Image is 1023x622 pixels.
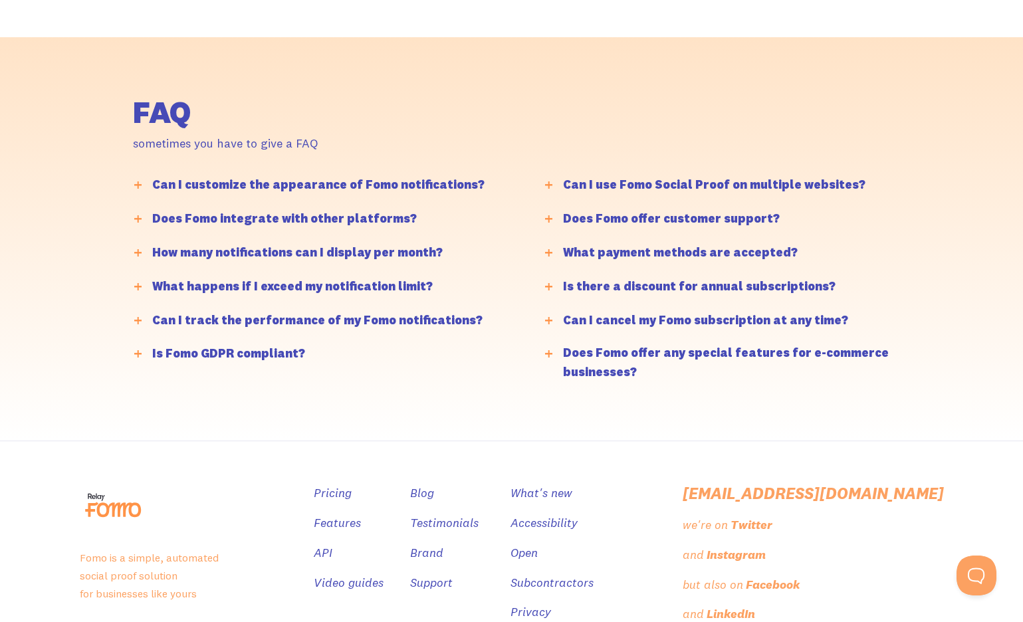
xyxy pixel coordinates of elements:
[957,556,996,595] iframe: Toggle Customer Support
[731,516,772,535] div: Twitter
[152,344,305,363] div: Is Fomo GDPR compliant?
[563,344,928,382] div: Does Fomo offer any special features for e-commerce businesses?
[563,209,780,229] div: Does Fomo offer customer support?
[80,549,287,602] p: Fomo is a simple, automated social proof solution for businesses like yours
[683,546,704,565] div: and
[683,484,944,503] a: [EMAIL_ADDRESS][DOMAIN_NAME]
[707,546,766,565] div: Instagram
[314,484,352,503] a: Pricing
[731,516,775,535] a: Twitter
[410,514,479,533] a: Testimonials
[152,243,443,262] div: How many notifications can I display per month?
[314,544,332,563] a: API
[152,311,483,330] div: Can I track the performance of my Fomo notifications?
[707,546,768,565] a: Instagram
[152,277,433,296] div: What happens if I exceed my notification limit?
[314,514,361,533] a: Features
[410,484,434,503] a: Blog
[314,573,384,593] a: Video guides
[683,575,743,595] div: but also on
[683,516,728,535] div: we're on
[563,311,848,330] div: Can I cancel my Fomo subscription at any time?
[746,575,800,595] div: Facebook
[511,573,594,593] a: Subcontractors
[152,175,485,195] div: Can I customize the appearance of Fomo notifications?
[410,573,453,593] a: Support
[133,97,691,128] h2: FAQ
[511,514,578,533] a: Accessibility
[511,484,572,503] a: What's new
[563,277,836,296] div: Is there a discount for annual subscriptions?
[410,544,443,563] a: Brand
[563,175,865,195] div: Can I use Fomo Social Proof on multiple websites?
[511,603,551,622] a: Privacy
[152,209,417,229] div: Does Fomo integrate with other platforms?
[746,575,802,595] a: Facebook
[133,134,691,154] div: sometimes you have to give a FAQ
[563,243,798,262] div: What payment methods are accepted?
[511,544,538,563] a: Open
